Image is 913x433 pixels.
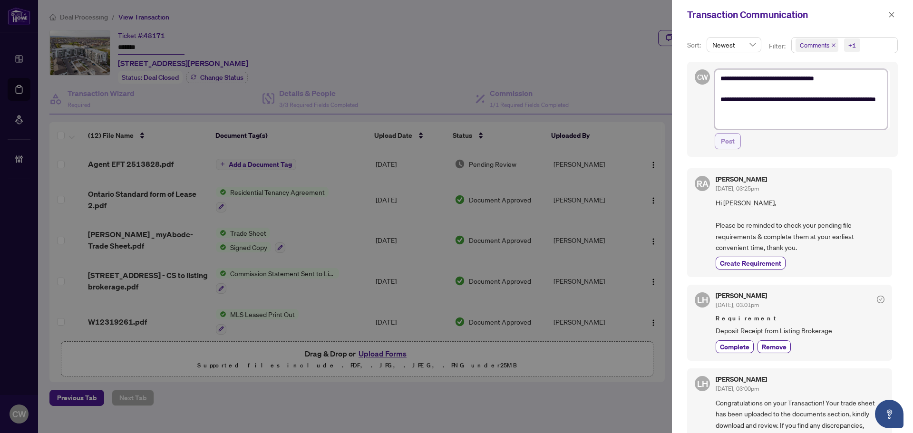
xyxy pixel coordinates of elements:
[796,38,838,52] span: Comments
[712,38,756,52] span: Newest
[716,325,884,336] span: Deposit Receipt from Listing Brokerage
[721,134,735,149] span: Post
[687,40,703,50] p: Sort:
[716,257,786,269] button: Create Requirement
[758,340,791,353] button: Remove
[800,40,829,50] span: Comments
[716,385,759,392] span: [DATE], 03:00pm
[877,296,884,303] span: check-circle
[716,197,884,253] span: Hi [PERSON_NAME], Please be reminded to check your pending file requirements & complete them at y...
[697,293,708,307] span: LH
[875,400,903,428] button: Open asap
[697,377,708,390] span: LH
[715,133,741,149] button: Post
[716,301,759,308] span: [DATE], 03:01pm
[720,342,749,352] span: Complete
[697,72,708,83] span: CW
[697,177,709,190] span: RA
[716,292,767,299] h5: [PERSON_NAME]
[716,185,759,192] span: [DATE], 03:25pm
[716,340,754,353] button: Complete
[848,40,856,50] div: +1
[716,314,884,323] span: Requirement
[769,41,787,51] p: Filter:
[831,43,836,48] span: close
[762,342,787,352] span: Remove
[687,8,885,22] div: Transaction Communication
[888,11,895,18] span: close
[716,376,767,383] h5: [PERSON_NAME]
[720,258,781,268] span: Create Requirement
[716,176,767,183] h5: [PERSON_NAME]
